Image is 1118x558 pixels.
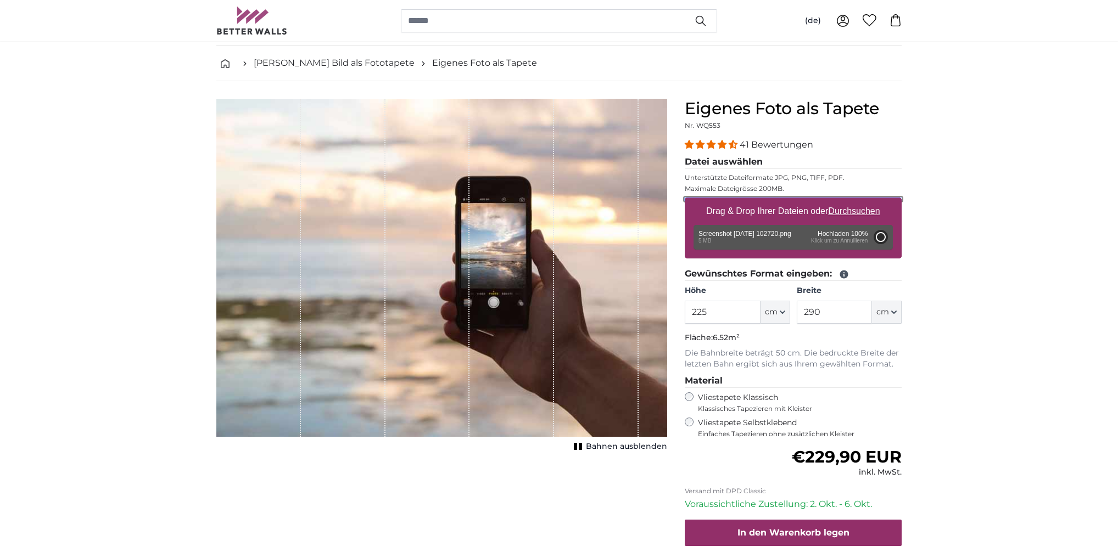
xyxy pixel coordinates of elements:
[713,332,740,342] span: 6.52m²
[698,430,902,438] span: Einfaches Tapezieren ohne zusätzlichen Kleister
[685,121,720,129] span: Nr. WQ553
[796,11,830,31] button: (de)
[698,404,892,413] span: Klassisches Tapezieren mit Kleister
[761,301,790,324] button: cm
[685,267,902,281] legend: Gewünschtes Format eingeben:
[765,307,778,318] span: cm
[685,155,902,169] legend: Datei auswählen
[571,439,667,454] button: Bahnen ausblenden
[685,99,902,119] h1: Eigenes Foto als Tapete
[797,285,902,296] label: Breite
[216,46,902,81] nav: breadcrumbs
[685,374,902,388] legend: Material
[685,520,902,546] button: In den Warenkorb legen
[685,173,902,182] p: Unterstützte Dateiformate JPG, PNG, TIFF, PDF.
[216,99,667,454] div: 1 of 1
[685,139,740,150] span: 4.39 stars
[685,487,902,495] p: Versand mit DPD Classic
[698,418,902,438] label: Vliestapete Selbstklebend
[685,498,902,511] p: Voraussichtliche Zustellung: 2. Okt. - 6. Okt.
[432,57,537,70] a: Eigenes Foto als Tapete
[792,447,902,467] span: €229,90 EUR
[702,200,885,222] label: Drag & Drop Ihrer Dateien oder
[698,392,892,413] label: Vliestapete Klassisch
[254,57,415,70] a: [PERSON_NAME] Bild als Fototapete
[792,467,902,478] div: inkl. MwSt.
[740,139,813,150] span: 41 Bewertungen
[685,285,790,296] label: Höhe
[685,332,902,343] p: Fläche:
[216,7,288,35] img: Betterwalls
[685,184,902,193] p: Maximale Dateigrösse 200MB.
[737,527,849,538] span: In den Warenkorb legen
[876,307,889,318] span: cm
[685,348,902,370] p: Die Bahnbreite beträgt 50 cm. Die bedruckte Breite der letzten Bahn ergibt sich aus Ihrem gewählt...
[829,206,880,216] u: Durchsuchen
[872,301,902,324] button: cm
[586,441,667,452] span: Bahnen ausblenden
